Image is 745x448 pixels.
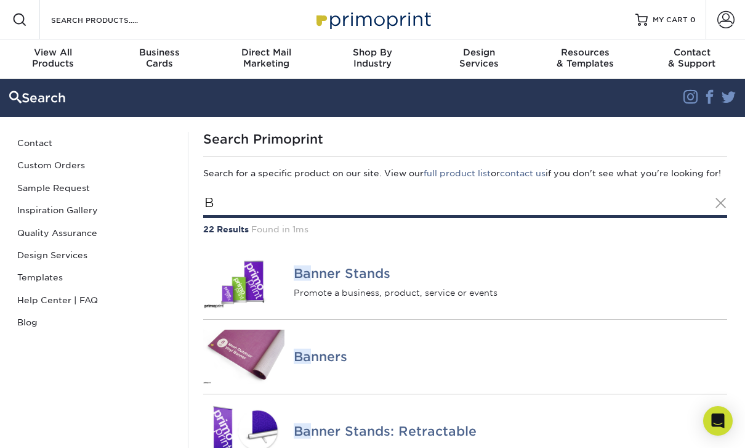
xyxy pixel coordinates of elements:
[12,154,179,176] a: Custom Orders
[294,266,727,281] h4: nner Stands
[213,47,320,69] div: Marketing
[320,47,426,69] div: Industry
[532,47,638,69] div: & Templates
[294,349,727,364] h4: nners
[12,132,179,154] a: Contact
[12,222,179,244] a: Quality Assurance
[638,47,745,69] div: & Support
[294,424,727,439] h4: nner Stands: Retractable
[107,47,213,58] span: Business
[424,168,491,178] a: full product list
[203,320,727,394] a: Banners Banners
[532,39,638,79] a: Resources& Templates
[320,39,426,79] a: Shop ByIndustry
[320,47,426,58] span: Shop By
[203,255,284,309] img: Banner Stands
[425,47,532,58] span: Design
[532,47,638,58] span: Resources
[203,190,727,218] input: Search Products...
[12,311,179,333] a: Blog
[107,47,213,69] div: Cards
[12,177,179,199] a: Sample Request
[294,423,311,439] em: Ba
[653,15,688,25] span: MY CART
[294,349,311,364] em: Ba
[12,199,179,221] a: Inspiration Gallery
[690,15,696,24] span: 0
[107,39,213,79] a: BusinessCards
[311,6,434,33] img: Primoprint
[638,39,745,79] a: Contact& Support
[251,224,308,234] span: Found in 1ms
[203,245,727,319] a: Banner Stands Banner Stands Promote a business, product, service or events
[500,168,546,178] a: contact us
[203,167,727,179] p: Search for a specific product on our site. View our or if you don't see what you're looking for!
[203,224,249,234] strong: 22 Results
[703,406,733,436] div: Open Intercom Messenger
[203,330,284,384] img: Banners
[12,289,179,311] a: Help Center | FAQ
[12,244,179,266] a: Design Services
[213,39,320,79] a: Direct MailMarketing
[294,266,311,281] em: Ba
[12,266,179,288] a: Templates
[638,47,745,58] span: Contact
[213,47,320,58] span: Direct Mail
[294,286,727,298] p: Promote a business, product, service or events
[203,132,727,147] h1: Search Primoprint
[425,47,532,69] div: Services
[425,39,532,79] a: DesignServices
[50,12,170,27] input: SEARCH PRODUCTS.....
